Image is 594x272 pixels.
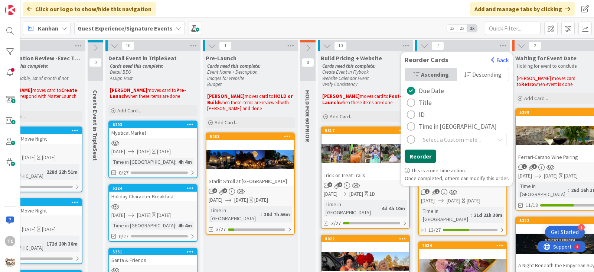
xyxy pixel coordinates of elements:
div: 5331Santa & Friends [109,249,197,265]
span: 2 [435,189,440,194]
span: : [471,211,472,219]
div: 5331 [109,249,197,255]
span: [DATE] [349,190,363,198]
em: Detail BEO [110,69,131,75]
span: 5 [532,164,537,169]
span: 3/27 [216,225,226,233]
span: : [261,210,262,218]
span: 2 [529,41,541,50]
span: Add Card... [524,95,548,102]
span: 2 [337,182,342,187]
strong: [PERSON_NAME] [207,93,245,99]
span: 1x [447,25,457,32]
span: [DATE] [111,148,125,156]
div: Starlit Stroll at [GEOGRAPHIC_DATA] [206,176,294,186]
span: Pre-Launch [206,54,236,62]
span: [DATE] [544,172,558,180]
button: Reorder [405,150,436,163]
span: [DATE] [22,154,36,161]
span: 11/18 [526,201,538,209]
span: when event is done [534,81,572,87]
span: [DATE] [518,172,532,180]
span: Detail Event in TripleSeat [108,54,177,62]
span: : [43,168,45,176]
span: moves card to [147,87,176,93]
span: Select a Custom Field... [423,134,490,145]
span: Due Date [419,85,444,96]
input: Quick Filter... [485,22,541,35]
div: [DATE] [467,197,480,205]
div: [DATE] [157,148,171,156]
em: Cards need this complete: [110,63,163,69]
em: Website Calendar Event [322,75,369,81]
img: avatar [5,257,15,267]
div: 7834 [422,243,506,248]
strong: HOLD or Build [207,93,294,105]
b: Guest Experience/Signature Events [78,25,173,32]
span: 7 [431,41,444,50]
span: [DATE] [421,197,435,205]
span: [DATE] [22,225,36,233]
div: 172d 20h 36m [45,240,79,248]
div: 5324 [112,186,197,191]
span: when these items are done [339,99,392,106]
div: 5283 [210,134,294,139]
div: 5317 [322,127,409,134]
a: 5283Starlit Stroll at [GEOGRAPHIC_DATA][DATE][DATE][DATE]Time in [GEOGRAPHIC_DATA]:30d 7h 56m3/27 [206,132,295,235]
span: moves card to [360,93,389,99]
span: 3x [467,25,477,32]
a: 5317Trick or Treat Trails[DATE][DATE]1DTime in [GEOGRAPHIC_DATA]:4d 4h 10m3/27 [321,127,410,229]
div: [DATE] [42,154,56,161]
strong: [PERSON_NAME] [322,93,360,99]
em: Cards need this complete: [322,63,376,69]
div: Click our logo to show/hide this navigation [23,2,156,16]
span: when these items are done [127,93,180,99]
div: [DATE] [254,196,268,204]
span: 3/27 [331,220,341,227]
span: Create Event in TripleSeat [92,90,99,161]
strong: Retro [521,81,534,87]
em: Assign Host [110,75,133,81]
div: Time in [GEOGRAPHIC_DATA] [209,206,261,223]
span: 0/27 [119,169,128,177]
span: : [175,158,176,166]
span: : [568,186,569,194]
div: [DATE] [564,172,578,180]
div: 5317Trick or Treat Trails [322,127,409,180]
em: Verify Consistency [322,81,358,87]
div: 8022 [322,236,409,242]
span: moves card to [245,93,274,99]
span: 10 [122,41,134,50]
span: when these items are reviewed with [PERSON_NAME] and done [207,99,290,112]
div: 5283Starlit Stroll at [GEOGRAPHIC_DATA] [206,133,294,186]
span: Waiting for Event Date [515,54,577,62]
div: Mystical Market [109,128,197,138]
span: [DATE] [234,196,248,204]
button: Title [405,97,434,109]
button: Due Date [405,85,446,97]
div: Add and manage tabs by clicking [470,2,575,16]
span: : [175,221,176,230]
span: 2x [457,25,467,32]
div: 4h 4m [176,221,194,230]
em: Images for Website [207,75,244,81]
span: 0 [89,58,102,67]
div: 6293Mystical Market [109,121,197,138]
span: 13/27 [428,226,441,234]
button: Select a Custom Field... [405,132,509,147]
span: Add Card... [330,113,353,120]
p: This is a one-time action. [405,167,509,175]
div: Holiday Character Breakfast [109,192,197,201]
span: [DATE] [447,197,460,205]
span: Title [419,97,432,108]
em: Budget [207,81,222,87]
div: 4d 4h 10m [380,204,407,212]
div: TC [5,236,15,246]
span: Reorder Cards [401,56,452,64]
span: : [379,204,380,212]
span: moves card to [32,87,61,93]
div: 1 [578,224,585,231]
div: Time in [GEOGRAPHIC_DATA] [111,158,175,166]
div: Trick or Treat Trails [322,170,409,180]
span: [DATE] [111,211,125,219]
